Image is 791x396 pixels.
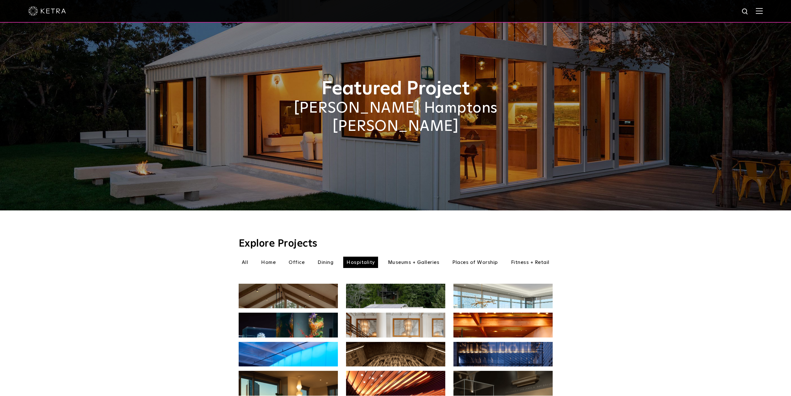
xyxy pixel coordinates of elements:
[239,257,252,268] li: All
[346,284,445,362] img: An aerial view of Olson Kundig's Studio House in Seattle
[285,257,308,268] li: Office
[239,313,338,391] img: Dustin_Yellin_Ketra_Web-03-1
[346,313,445,391] img: New-Project-Page-hero-(3x)_0027_0010_RiggsHotel_01_20_20_LARGE
[756,8,763,14] img: Hamburger%20Nav.svg
[453,284,553,362] img: Project_Landing_Thumbnail-2022smaller
[453,313,553,391] img: New-Project-Page-hero-(3x)_0002_TamarindoRestaurant-0001-LizKuball-HighRes
[239,99,553,136] h2: [PERSON_NAME] Hamptons [PERSON_NAME]
[258,257,279,268] li: Home
[385,257,443,268] li: Museums + Galleries
[239,79,553,99] h1: Featured Project
[314,257,337,268] li: Dining
[449,257,501,268] li: Places of Worship
[239,239,553,249] h3: Explore Projects
[343,257,378,268] li: Hospitality
[508,257,553,268] li: Fitness + Retail
[741,8,749,16] img: search icon
[28,6,66,16] img: ketra-logo-2019-white
[239,284,338,362] img: Project_Landing_Thumbnail-2021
